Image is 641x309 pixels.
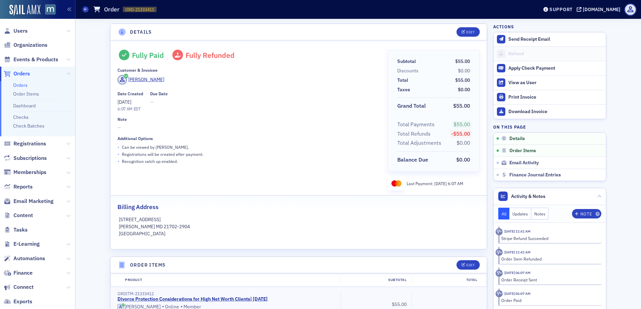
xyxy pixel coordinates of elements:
div: Discounts [397,67,418,74]
span: Subscriptions [13,154,47,162]
span: $0.00 [458,87,470,93]
div: Subtotal [340,277,411,283]
div: Activity [496,290,503,297]
a: [PERSON_NAME] [117,75,164,84]
span: Exports [13,298,32,305]
span: Balance Due [397,156,431,164]
a: View Homepage [40,4,56,16]
a: Email Marketing [4,198,54,205]
div: Note [580,212,592,216]
div: Total Adjustments [397,139,441,147]
div: Note [117,117,127,122]
div: Additional Options [117,136,153,141]
button: Note [572,209,601,218]
span: Reports [13,183,33,191]
button: Edit [457,260,480,270]
span: Details [509,136,525,142]
a: Download Invoice [494,104,606,119]
div: Total [397,77,408,84]
div: Activity [496,270,503,277]
a: Connect [4,283,34,291]
img: mastercard [390,179,403,188]
span: $0.00 [456,156,470,163]
a: Subscriptions [4,154,47,162]
div: ORDITM-21333412 [117,291,336,296]
span: — [117,124,378,131]
span: Users [13,27,28,35]
h1: Order [104,5,120,13]
div: Order Item Refunded [501,256,597,262]
span: • [117,151,120,158]
button: Apply Check Payment [494,61,606,75]
a: Reports [4,183,33,191]
a: Print Invoice [494,90,606,104]
button: Edit [457,27,480,37]
span: Fully Refunded [185,50,235,60]
span: Content [13,212,33,219]
a: Orders [4,70,30,77]
p: Can be viewed by [PERSON_NAME] . [122,144,189,150]
time: 6:07 AM [117,106,132,111]
h4: On this page [493,124,606,130]
p: [STREET_ADDRESS] [119,216,479,223]
span: $0.00 [457,139,470,146]
div: Balance Due [397,156,428,164]
a: Users [4,27,28,35]
span: Total Payments [397,121,437,129]
div: Support [549,6,573,12]
div: Print Invoice [508,94,603,100]
span: $55.00 [453,121,470,128]
div: Total Refunds [397,130,431,138]
div: Total [411,277,482,283]
time: 9/25/2025 11:41 AM [504,229,531,234]
img: SailAMX [9,5,40,15]
div: Stripe Refund Succeeded [501,235,597,241]
div: Subtotal [397,58,416,65]
div: [PERSON_NAME] [128,76,164,83]
div: Refund [508,51,603,57]
span: $55.00 [392,301,407,307]
div: Date Created [117,91,143,96]
p: Recognition catch up enabled. [122,158,178,164]
button: Updates [509,208,531,219]
a: Order Items [13,91,39,97]
span: [DATE] [434,181,448,186]
button: View as User [494,75,606,90]
div: Taxes [397,86,410,93]
span: Total [397,77,410,84]
div: Send Receipt Email [508,36,603,42]
span: Email Marketing [13,198,54,205]
span: $55.00 [453,102,470,109]
div: Product [120,277,340,283]
span: $0.00 [458,68,470,74]
button: [DOMAIN_NAME] [577,7,623,12]
span: Registrations [13,140,46,147]
div: Order Receipt Sent [501,277,597,283]
button: Notes [531,208,549,219]
span: -$55.00 [451,130,470,137]
div: Download Invoice [508,109,603,115]
span: — [150,99,168,106]
span: $55.00 [455,77,470,83]
a: Finance [4,269,33,277]
h4: Actions [493,24,514,30]
span: Orders [13,70,30,77]
div: [DOMAIN_NAME] [583,6,620,12]
button: All [498,208,510,219]
a: Divorce Protection Considerations for High Net Worth Clients| [DATE] [117,296,268,302]
span: E-Learning [13,240,40,248]
a: Content [4,212,33,219]
a: Tasks [4,226,28,234]
div: Fully Paid [132,51,164,60]
span: Finance [13,269,33,277]
time: 9/25/2025 06:07 AM [504,270,531,275]
h2: Billing Address [117,203,159,211]
span: Automations [13,255,45,262]
a: Memberships [4,169,46,176]
div: Customer & Invoicee [117,68,158,73]
div: Order Paid [501,297,597,303]
span: Profile [625,4,636,15]
span: Grand Total [397,102,428,110]
p: Registrations will be created after payment. [122,151,203,157]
